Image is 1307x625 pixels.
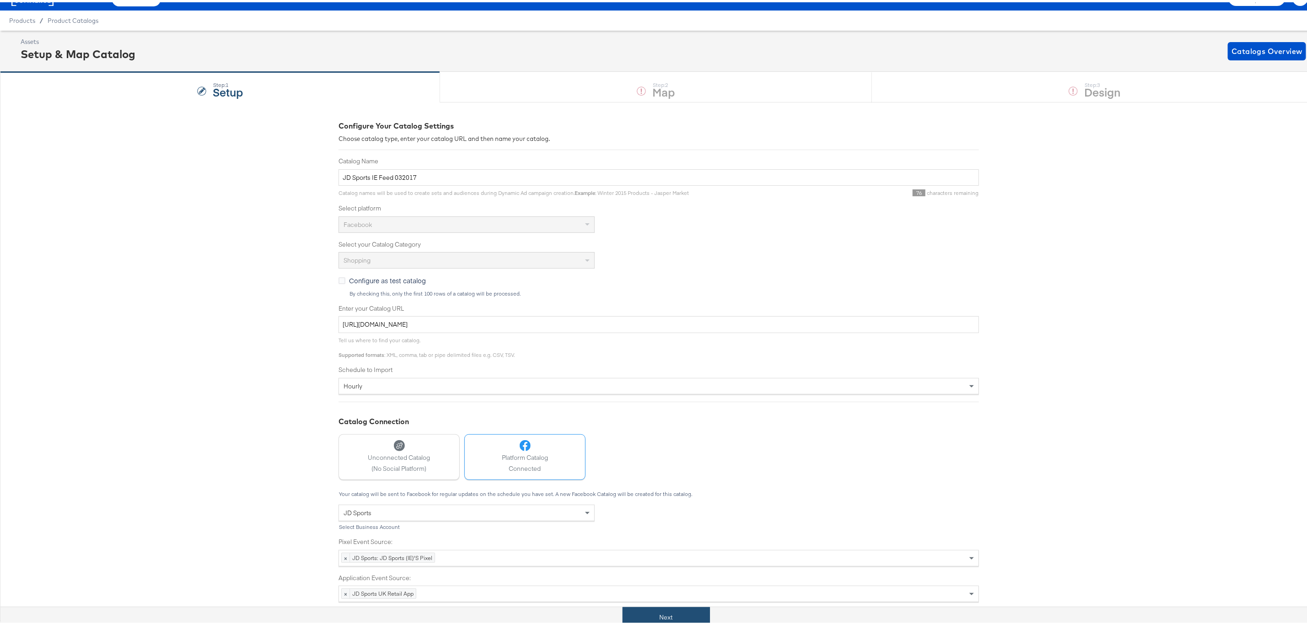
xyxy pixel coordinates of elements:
span: Products [9,15,35,22]
a: Product Catalogs [48,15,98,22]
div: Your catalog will be sent to Facebook for regular updates on the schedule you have set. A new Fac... [339,489,979,495]
span: Shopping [344,254,371,262]
div: By checking this, only the first 100 rows of a catalog will be processed. [349,288,979,295]
label: Enter your Catalog URL [339,302,979,311]
label: Select your Catalog Category [339,238,979,247]
span: × [342,587,350,596]
span: Facebook [344,218,372,226]
span: 76 [913,187,925,194]
span: JD Sports [344,506,371,515]
span: (No Social Platform) [368,462,430,471]
button: Catalogs Overview [1228,40,1306,58]
span: Configure as test catalog [349,274,426,283]
div: Catalog Connection [339,414,979,425]
span: / [35,15,48,22]
div: Choose catalog type, enter your catalog URL and then name your catalog. [339,132,979,141]
button: Platform CatalogConnected [464,432,586,478]
span: hourly [344,380,362,388]
input: Name your catalog e.g. My Dynamic Product Catalog [339,167,979,184]
span: JD Sports: JD Sports (IE)'s Pixel [350,551,435,560]
div: Configure Your Catalog Settings [339,119,979,129]
div: Setup & Map Catalog [21,44,135,59]
div: Select Business Account [339,522,595,528]
div: Assets [21,35,135,44]
strong: Example [575,187,595,194]
label: Catalog Name [339,155,979,163]
span: JD Sports UK retail app [350,587,416,596]
label: Application Event Source: [339,571,979,580]
strong: Setup [213,82,243,97]
span: Catalogs Overview [1232,43,1302,55]
label: Pixel Event Source: [339,535,979,544]
span: × [342,551,350,560]
label: Schedule to Import [339,363,979,372]
button: Unconnected Catalog(No Social Platform) [339,432,460,478]
input: Enter Catalog URL, e.g. http://www.example.com/products.xml [339,314,979,331]
label: Select platform [339,202,979,210]
span: Tell us where to find your catalog. : XML, comma, tab or pipe delimited files e.g. CSV, TSV. [339,334,515,356]
strong: Supported formats [339,349,384,356]
div: characters remaining [689,187,979,194]
span: Catalog names will be used to create sets and audiences during Dynamic Ad campaign creation. : Wi... [339,187,689,194]
span: Connected [502,462,548,471]
span: Unconnected Catalog [368,451,430,460]
span: Platform Catalog [502,451,548,460]
div: Step: 1 [213,80,243,86]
